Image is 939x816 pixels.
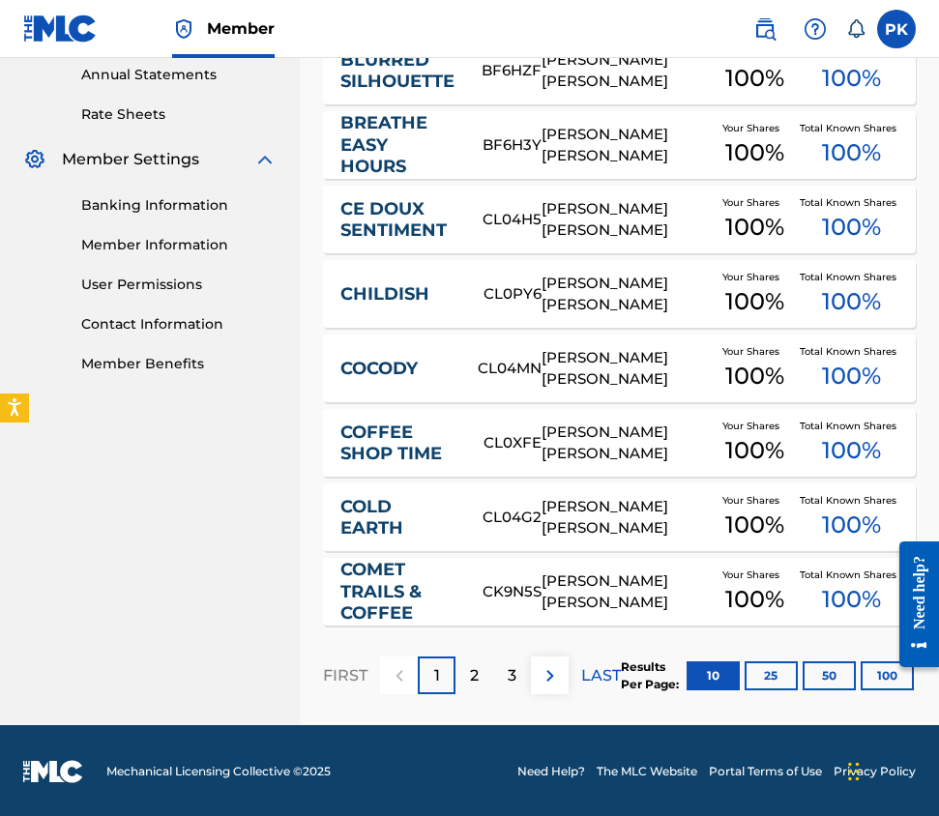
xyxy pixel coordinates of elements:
[340,496,456,539] a: COLD EARTH
[581,664,621,687] p: LAST
[846,19,866,39] div: Notifications
[834,763,916,780] a: Privacy Policy
[81,104,277,125] a: Rate Sheets
[539,664,562,687] img: right
[542,347,711,391] div: [PERSON_NAME] [PERSON_NAME]
[725,359,784,393] span: 100 %
[848,743,860,801] div: Glisser
[800,344,904,359] span: Total Known Shares
[722,568,787,582] span: Your Shares
[800,568,904,582] span: Total Known Shares
[800,121,904,135] span: Total Known Shares
[725,582,784,617] span: 100 %
[340,112,456,178] a: BREATHE EASY HOURS
[340,49,455,93] a: BLURRED SILHOUETTE
[725,61,784,96] span: 100 %
[478,358,542,380] div: CL04MN
[483,134,542,157] div: BF6H3Y
[483,581,542,603] div: CK9N5S
[822,135,881,170] span: 100 %
[340,283,457,306] a: CHILDISH
[340,422,457,465] a: COFFEE SHOP TIME
[340,559,456,625] a: COMET TRAILS & COFFEE
[483,209,542,231] div: CL04H5
[722,419,787,433] span: Your Shares
[597,763,697,780] a: The MLC Website
[23,15,98,43] img: MLC Logo
[822,582,881,617] span: 100 %
[253,148,277,171] img: expand
[482,60,542,82] div: BF6HZF
[800,419,904,433] span: Total Known Shares
[484,432,542,454] div: CL0XFE
[861,661,914,690] button: 100
[23,760,83,783] img: logo
[822,61,881,96] span: 100 %
[725,284,784,319] span: 100 %
[687,661,740,690] button: 10
[822,210,881,245] span: 100 %
[722,270,787,284] span: Your Shares
[722,493,787,508] span: Your Shares
[842,723,939,816] div: Widget de chat
[81,195,277,216] a: Banking Information
[803,661,856,690] button: 50
[542,273,711,316] div: [PERSON_NAME] [PERSON_NAME]
[508,664,516,687] p: 3
[800,493,904,508] span: Total Known Shares
[470,664,479,687] p: 2
[725,135,784,170] span: 100 %
[745,661,798,690] button: 25
[822,433,881,468] span: 100 %
[62,148,199,171] span: Member Settings
[746,10,784,48] a: Public Search
[340,358,452,380] a: COCODY
[885,525,939,685] iframe: Resource Center
[709,763,822,780] a: Portal Terms of Use
[722,344,787,359] span: Your Shares
[804,17,827,41] img: help
[725,508,784,542] span: 100 %
[722,195,787,210] span: Your Shares
[81,354,277,374] a: Member Benefits
[725,433,784,468] span: 100 %
[822,284,881,319] span: 100 %
[542,124,711,167] div: [PERSON_NAME] [PERSON_NAME]
[822,508,881,542] span: 100 %
[542,496,711,539] div: [PERSON_NAME] [PERSON_NAME]
[207,17,275,40] span: Member
[725,210,784,245] span: 100 %
[822,359,881,393] span: 100 %
[172,17,195,41] img: Top Rightsholder
[800,195,904,210] span: Total Known Shares
[542,198,711,242] div: [PERSON_NAME] [PERSON_NAME]
[23,148,46,171] img: Member Settings
[621,658,684,693] p: Results Per Page:
[542,49,711,93] div: [PERSON_NAME] [PERSON_NAME]
[796,10,835,48] div: Help
[877,10,916,48] div: User Menu
[340,198,456,242] a: CE DOUX SENTIMENT
[434,664,440,687] p: 1
[842,723,939,816] iframe: Chat Widget
[106,763,331,780] span: Mechanical Licensing Collective © 2025
[81,65,277,85] a: Annual Statements
[484,283,542,306] div: CL0PY6
[517,763,585,780] a: Need Help?
[81,275,277,295] a: User Permissions
[800,270,904,284] span: Total Known Shares
[81,235,277,255] a: Member Information
[81,314,277,335] a: Contact Information
[483,507,542,529] div: CL04G2
[542,570,711,614] div: [PERSON_NAME] [PERSON_NAME]
[323,664,367,687] p: FIRST
[753,17,777,41] img: search
[722,121,787,135] span: Your Shares
[542,422,711,465] div: [PERSON_NAME] [PERSON_NAME]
